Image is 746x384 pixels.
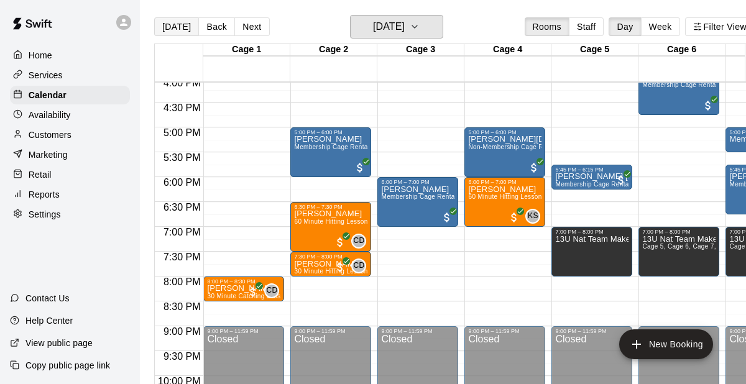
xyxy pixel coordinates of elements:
div: 9:00 PM – 11:59 PM [642,328,716,334]
div: Cage 6 [638,44,725,56]
p: Home [29,49,52,62]
div: 5:45 PM – 6:15 PM: Membership Cage Rental [551,165,632,190]
span: All customers have paid [615,174,627,186]
div: 7:00 PM – 8:00 PM: 13U Nat Team Make Up tryouts [551,227,632,277]
span: Kamron Smith [530,209,540,224]
div: Carter Davis [351,234,366,249]
div: 9:00 PM – 11:59 PM [381,328,454,334]
div: 6:00 PM – 7:00 PM [381,179,454,185]
span: All customers have paid [354,162,366,174]
button: Back [198,17,235,36]
button: Staff [569,17,604,36]
div: 6:00 PM – 7:00 PM [468,179,541,185]
button: add [619,329,713,359]
a: Availability [10,106,130,124]
span: All customers have paid [247,286,259,298]
span: 6:00 PM [160,177,204,188]
span: 4:30 PM [160,103,204,113]
span: Carter Davis [269,283,279,298]
p: Retail [29,168,52,181]
div: 6:00 PM – 7:00 PM: Niko Svedruzic [464,177,545,227]
div: 9:00 PM – 11:59 PM [207,328,280,334]
span: All customers have paid [528,162,540,174]
p: Customers [29,129,71,141]
p: Services [29,69,63,81]
p: Settings [29,208,61,221]
span: 6:30 PM [160,202,204,213]
button: Week [641,17,680,36]
div: 5:45 PM – 6:15 PM [555,167,629,173]
span: Carter Davis [356,258,366,273]
span: CD [353,235,364,247]
div: 7:00 PM – 8:00 PM [555,229,629,235]
p: Calendar [29,89,67,101]
span: 5:30 PM [160,152,204,163]
div: 3:45 PM – 4:45 PM: Membership Cage Rental [638,65,719,115]
p: Contact Us [25,292,70,304]
a: Customers [10,126,130,144]
a: Reports [10,185,130,204]
p: Copy public page link [25,359,110,372]
span: 8:30 PM [160,301,204,312]
span: 9:00 PM [160,326,204,337]
div: 9:00 PM – 11:59 PM [468,328,541,334]
span: Carter Davis [356,234,366,249]
span: 7:00 PM [160,227,204,237]
div: Cage 1 [203,44,290,56]
a: Calendar [10,86,130,104]
span: Membership Cage Rental [294,144,369,150]
span: CD [353,260,364,272]
div: Cage 4 [464,44,551,56]
div: 7:00 PM – 8:00 PM: 13U Nat Team Make Up tryouts [638,227,719,277]
div: 5:00 PM – 6:00 PM [468,129,541,135]
span: All customers have paid [334,236,346,249]
p: Help Center [25,314,73,327]
button: Day [609,17,641,36]
span: CD [266,285,277,297]
div: 7:30 PM – 8:00 PM: 30 Minute Hitting Lesson [290,252,371,277]
span: 30 Minute Hitting Lesson [294,268,367,275]
span: 8:00 PM [160,277,204,287]
span: 5:00 PM [160,127,204,138]
a: Services [10,66,130,85]
div: Carter Davis [351,258,366,273]
div: Carter Davis [264,283,279,298]
div: Cage 3 [377,44,464,56]
span: Membership Cage Rental [381,193,456,200]
div: 5:00 PM – 6:00 PM [294,129,367,135]
span: All customers have paid [441,211,453,224]
div: 8:00 PM – 8:30 PM [207,278,280,285]
div: 7:00 PM – 8:00 PM [642,229,716,235]
div: 6:30 PM – 7:30 PM: Landon Norman [290,202,371,252]
span: Membership Cage Rental [555,181,630,188]
span: Membership Cage Rental [642,81,717,88]
span: All customers have paid [334,261,346,273]
div: 9:00 PM – 11:59 PM [555,328,629,334]
div: 5:00 PM – 6:00 PM: Jack Noel [464,127,545,177]
span: 60 Minute Hitting Lesson [468,193,541,200]
div: Home [10,46,130,65]
div: 9:00 PM – 11:59 PM [294,328,367,334]
p: Reports [29,188,60,201]
a: Retail [10,165,130,184]
span: 7:30 PM [160,252,204,262]
span: Non-Membership Cage Rental [468,144,558,150]
span: 60 Minute Hitting Lesson [294,218,367,225]
span: All customers have paid [702,99,714,112]
span: 30 Minute Catching Lesson [207,293,288,299]
div: 6:00 PM – 7:00 PM: Membership Cage Rental [377,177,458,227]
a: Settings [10,205,130,224]
button: [DATE] [350,15,443,39]
div: 5:00 PM – 6:00 PM: Brandon Witham [290,127,371,177]
div: Cage 5 [551,44,638,56]
span: 9:30 PM [160,351,204,362]
span: KS [528,210,538,222]
span: All customers have paid [508,211,520,224]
